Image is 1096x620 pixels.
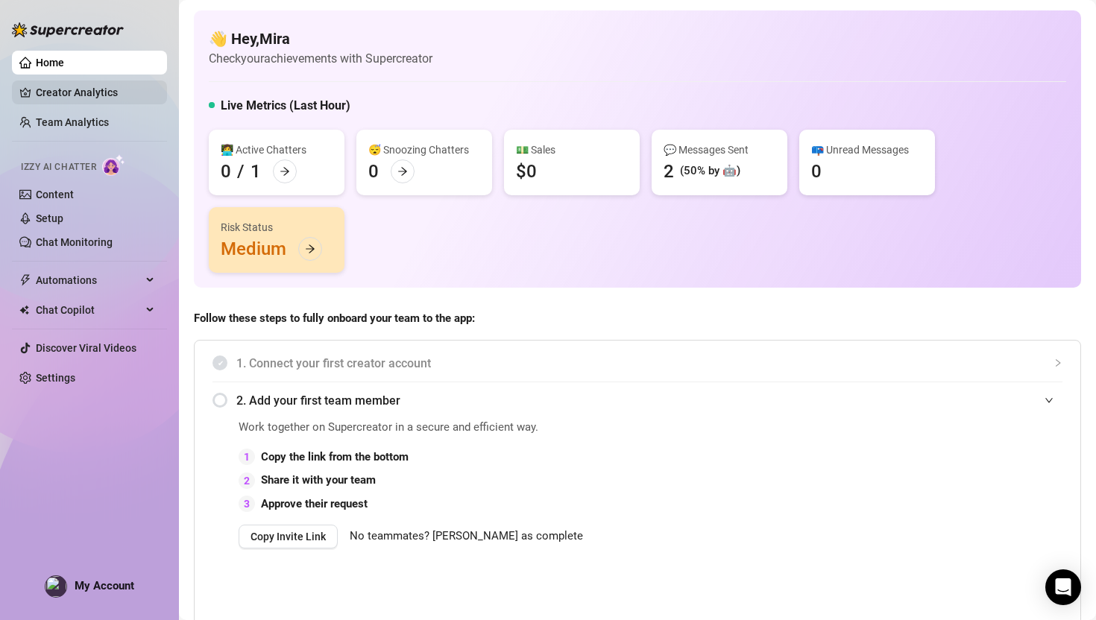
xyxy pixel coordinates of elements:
strong: Copy the link from the bottom [261,450,409,464]
a: Creator Analytics [36,80,155,104]
span: 1. Connect your first creator account [236,354,1062,373]
div: 3 [239,496,255,512]
div: 1 [239,449,255,465]
img: profilePics%2FeytcfhIhFabkudfZ2Eq05dz3uEC2.jpeg [45,576,66,597]
div: 0 [811,159,822,183]
strong: Approve their request [261,497,368,510]
span: expanded [1045,396,1054,405]
div: 📪 Unread Messages [811,142,923,158]
a: Team Analytics [36,116,109,128]
span: arrow-right [305,244,315,254]
img: logo-BBDzfeDw.svg [12,22,124,37]
span: Work together on Supercreator in a secure and efficient way. [239,419,727,437]
div: 1 [251,159,261,183]
div: 2 [239,472,255,489]
div: (50% by 🤖) [680,162,740,180]
h5: Live Metrics (Last Hour) [221,97,350,115]
div: 1. Connect your first creator account [212,345,1062,382]
div: 2 [664,159,674,183]
span: arrow-right [397,166,408,177]
span: No teammates? [PERSON_NAME] as complete [350,528,583,545]
a: Discover Viral Videos [36,342,136,354]
div: 💵 Sales [516,142,628,158]
strong: Follow these steps to fully onboard your team to the app: [194,311,475,325]
div: 0 [368,159,379,183]
div: $0 [516,159,537,183]
div: 😴 Snoozing Chatters [368,142,480,158]
a: Home [36,57,64,69]
a: Chat Monitoring [36,236,113,248]
span: arrow-right [280,166,290,177]
span: Izzy AI Chatter [21,160,96,174]
img: Chat Copilot [19,305,29,315]
button: Copy Invite Link [239,525,338,548]
strong: Share it with your team [261,473,376,487]
a: Settings [36,372,75,384]
span: 2. Add your first team member [236,391,1062,410]
h4: 👋 Hey, Mira [209,28,432,49]
div: Risk Status [221,219,333,235]
span: collapsed [1054,358,1062,367]
span: thunderbolt [19,274,31,286]
iframe: Adding Team Members [764,419,1062,610]
div: 💬 Messages Sent [664,142,775,158]
div: Open Intercom Messenger [1045,569,1081,605]
img: AI Chatter [102,154,125,176]
div: 2. Add your first team member [212,382,1062,419]
span: My Account [75,579,134,592]
div: 👩‍💻 Active Chatters [221,142,333,158]
span: Copy Invite Link [251,531,326,542]
a: Setup [36,212,63,224]
span: Automations [36,268,142,292]
span: Chat Copilot [36,298,142,322]
article: Check your achievements with Supercreator [209,49,432,68]
a: Content [36,189,74,200]
div: 0 [221,159,231,183]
